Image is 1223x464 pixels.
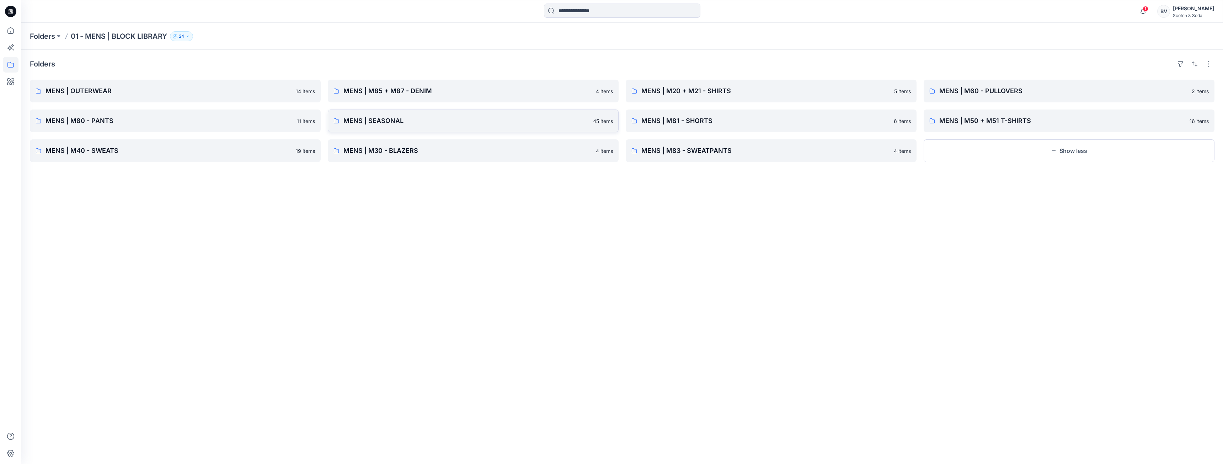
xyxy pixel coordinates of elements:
[924,110,1214,132] a: MENS | M50 + M51 T-SHIRTS16 items
[30,31,55,41] a: Folders
[641,116,890,126] p: MENS | M81 - SHORTS
[894,147,911,155] p: 4 items
[626,80,917,102] a: MENS | M20 + M21 - SHIRTS5 items
[1157,5,1170,18] div: BV
[939,116,1185,126] p: MENS | M50 + M51 T-SHIRTS
[296,87,315,95] p: 14 items
[30,80,321,102] a: MENS | OUTERWEAR14 items
[30,60,55,68] h4: Folders
[596,87,613,95] p: 4 items
[296,147,315,155] p: 19 items
[924,139,1214,162] button: Show less
[297,117,315,125] p: 11 items
[343,116,589,126] p: MENS | SEASONAL
[641,86,890,96] p: MENS | M20 + M21 - SHIRTS
[626,139,917,162] a: MENS | M83 - SWEATPANTS4 items
[596,147,613,155] p: 4 items
[894,117,911,125] p: 6 items
[328,110,619,132] a: MENS | SEASONAL45 items
[46,116,293,126] p: MENS | M80 - PANTS
[328,139,619,162] a: MENS | M30 - BLAZERS4 items
[1143,6,1148,12] span: 1
[46,86,292,96] p: MENS | OUTERWEAR
[1192,87,1209,95] p: 2 items
[1173,4,1214,13] div: [PERSON_NAME]
[593,117,613,125] p: 45 items
[71,31,167,41] p: 01 - MENS | BLOCK LIBRARY
[179,32,184,40] p: 24
[626,110,917,132] a: MENS | M81 - SHORTS6 items
[924,80,1214,102] a: MENS | M60 - PULLOVERS2 items
[1173,13,1214,18] div: Scotch & Soda
[641,146,890,156] p: MENS | M83 - SWEATPANTS
[343,86,592,96] p: MENS | M85 + M87 - DENIM
[46,146,292,156] p: MENS | M40 - SWEATS
[939,86,1187,96] p: MENS | M60 - PULLOVERS
[328,80,619,102] a: MENS | M85 + M87 - DENIM4 items
[343,146,592,156] p: MENS | M30 - BLAZERS
[170,31,193,41] button: 24
[30,139,321,162] a: MENS | M40 - SWEATS19 items
[30,110,321,132] a: MENS | M80 - PANTS11 items
[1190,117,1209,125] p: 16 items
[894,87,911,95] p: 5 items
